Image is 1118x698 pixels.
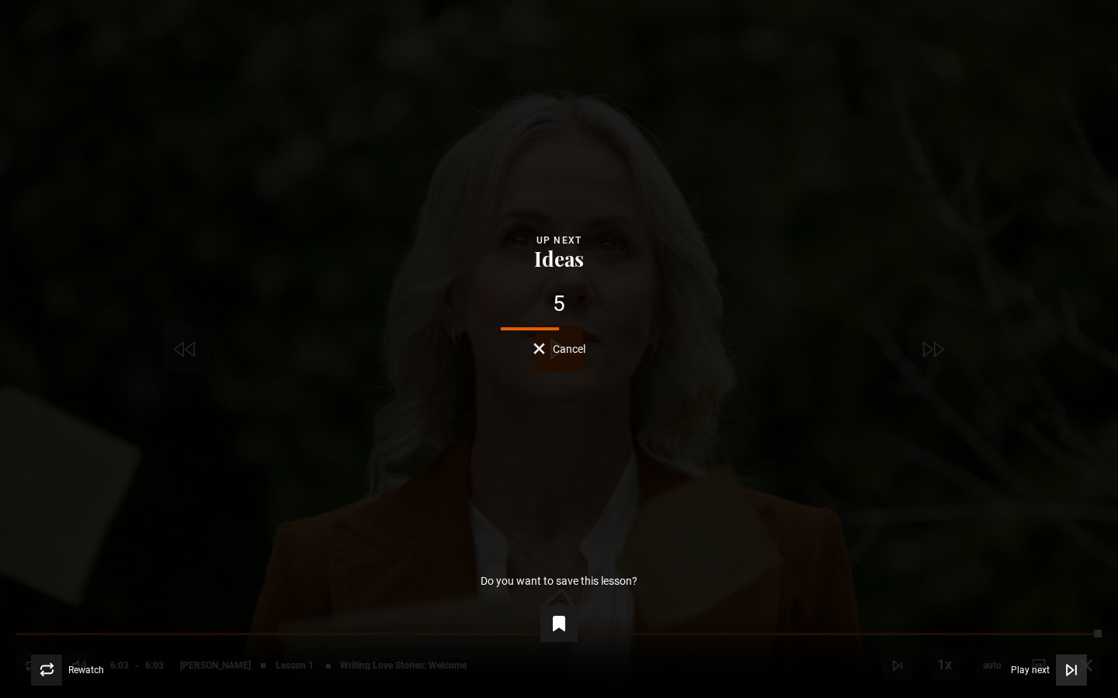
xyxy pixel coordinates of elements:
span: Rewatch [68,665,104,675]
span: Cancel [553,344,585,354]
p: Do you want to save this lesson? [481,575,637,586]
div: 5 [25,293,1093,315]
span: Play next [1011,665,1050,675]
button: Ideas [529,248,589,270]
button: Rewatch [31,655,104,686]
button: Play next [1011,655,1087,686]
div: Up next [25,233,1093,248]
button: Cancel [533,343,585,354]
